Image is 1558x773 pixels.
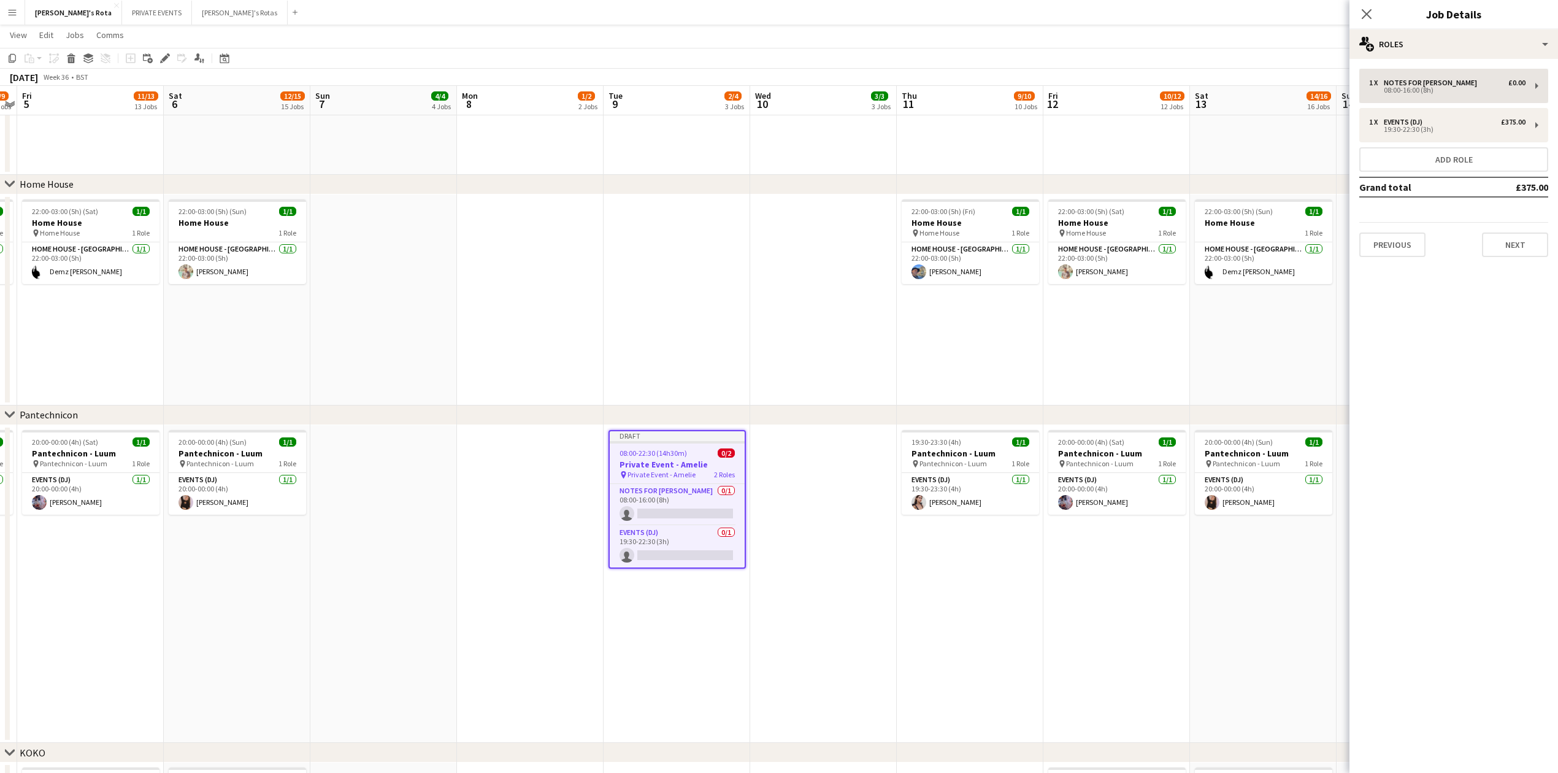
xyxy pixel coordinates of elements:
[1340,97,1356,111] span: 14
[1305,437,1322,447] span: 1/1
[32,437,98,447] span: 20:00-00:00 (4h) (Sat)
[1161,102,1184,111] div: 12 Jobs
[871,91,888,101] span: 3/3
[1048,217,1186,228] h3: Home House
[1011,459,1029,468] span: 1 Role
[1012,207,1029,216] span: 1/1
[1048,448,1186,459] h3: Pantechnicon - Luum
[1475,177,1548,197] td: £375.00
[1305,459,1322,468] span: 1 Role
[279,207,296,216] span: 1/1
[5,27,32,43] a: View
[169,430,306,515] div: 20:00-00:00 (4h) (Sun)1/1Pantechnicon - Luum Pantechnicon - Luum1 RoleEvents (DJ)1/120:00-00:00 (...
[1359,233,1426,257] button: Previous
[1158,459,1176,468] span: 1 Role
[1015,102,1037,111] div: 10 Jobs
[919,459,987,468] span: Pantechnicon - Luum
[132,437,150,447] span: 1/1
[132,459,150,468] span: 1 Role
[22,430,159,515] div: 20:00-00:00 (4h) (Sat)1/1Pantechnicon - Luum Pantechnicon - Luum1 RoleEvents (DJ)1/120:00-00:00 (...
[755,90,771,101] span: Wed
[610,526,745,567] app-card-role: Events (DJ)0/119:30-22:30 (3h)
[39,29,53,40] span: Edit
[610,484,745,526] app-card-role: Notes for [PERSON_NAME]0/108:00-16:00 (8h)
[1195,430,1332,515] div: 20:00-00:00 (4h) (Sun)1/1Pantechnicon - Luum Pantechnicon - Luum1 RoleEvents (DJ)1/120:00-00:00 (...
[620,448,687,458] span: 08:00-22:30 (14h30m)
[1359,147,1548,172] button: Add role
[1012,437,1029,447] span: 1/1
[1046,97,1058,111] span: 12
[1011,228,1029,237] span: 1 Role
[1341,90,1356,101] span: Sun
[22,90,32,101] span: Fri
[714,470,735,479] span: 2 Roles
[20,409,78,421] div: Pantechnicon
[20,178,74,190] div: Home House
[432,102,451,111] div: 4 Jobs
[278,228,296,237] span: 1 Role
[431,91,448,101] span: 4/4
[186,459,254,468] span: Pantechnicon - Luum
[1205,437,1273,447] span: 20:00-00:00 (4h) (Sun)
[1213,459,1280,468] span: Pantechnicon - Luum
[1369,79,1384,87] div: 1 x
[1305,228,1322,237] span: 1 Role
[40,228,80,237] span: Home House
[610,459,745,470] h3: Private Event - Amelie
[900,97,917,111] span: 11
[313,97,330,111] span: 7
[1159,207,1176,216] span: 1/1
[96,29,124,40] span: Comms
[1048,473,1186,515] app-card-role: Events (DJ)1/120:00-00:00 (4h)[PERSON_NAME]
[911,437,961,447] span: 19:30-23:30 (4h)
[1369,87,1525,93] div: 08:00-16:00 (8h)
[578,91,595,101] span: 1/2
[902,430,1039,515] app-job-card: 19:30-23:30 (4h)1/1Pantechnicon - Luum Pantechnicon - Luum1 RoleEvents (DJ)1/119:30-23:30 (4h)[PE...
[1048,430,1186,515] app-job-card: 20:00-00:00 (4h) (Sat)1/1Pantechnicon - Luum Pantechnicon - Luum1 RoleEvents (DJ)1/120:00-00:00 (...
[91,27,129,43] a: Comms
[1307,91,1331,101] span: 14/16
[1359,177,1475,197] td: Grand total
[911,207,975,216] span: 22:00-03:00 (5h) (Fri)
[20,97,32,111] span: 5
[460,97,478,111] span: 8
[1195,473,1332,515] app-card-role: Events (DJ)1/120:00-00:00 (4h)[PERSON_NAME]
[607,97,623,111] span: 9
[902,199,1039,284] app-job-card: 22:00-03:00 (5h) (Fri)1/1Home House Home House1 RoleHOME HOUSE - [GEOGRAPHIC_DATA]1/122:00-03:00 ...
[1048,199,1186,284] app-job-card: 22:00-03:00 (5h) (Sat)1/1Home House Home House1 RoleHOME HOUSE - [GEOGRAPHIC_DATA]1/122:00-03:00 ...
[608,90,623,101] span: Tue
[134,91,158,101] span: 11/13
[1369,118,1384,126] div: 1 x
[134,102,158,111] div: 13 Jobs
[32,207,98,216] span: 22:00-03:00 (5h) (Sat)
[169,90,182,101] span: Sat
[280,91,305,101] span: 12/15
[753,97,771,111] span: 10
[61,27,89,43] a: Jobs
[902,448,1039,459] h3: Pantechnicon - Luum
[169,217,306,228] h3: Home House
[462,90,478,101] span: Mon
[315,90,330,101] span: Sun
[178,437,247,447] span: 20:00-00:00 (4h) (Sun)
[725,102,744,111] div: 3 Jobs
[1160,91,1184,101] span: 10/12
[1066,459,1134,468] span: Pantechnicon - Luum
[608,430,746,569] div: Draft08:00-22:30 (14h30m)0/2Private Event - Amelie Private Event - Amelie2 RolesNotes for [PERSON...
[22,242,159,284] app-card-role: HOME HOUSE - [GEOGRAPHIC_DATA]1/122:00-03:00 (5h)Demz [PERSON_NAME]
[1482,233,1548,257] button: Next
[122,1,192,25] button: PRIVATE EVENTS
[40,459,107,468] span: Pantechnicon - Luum
[1058,207,1124,216] span: 22:00-03:00 (5h) (Sat)
[1369,126,1525,133] div: 19:30-22:30 (3h)
[22,199,159,284] app-job-card: 22:00-03:00 (5h) (Sat)1/1Home House Home House1 RoleHOME HOUSE - [GEOGRAPHIC_DATA]1/122:00-03:00 ...
[1195,90,1208,101] span: Sat
[1193,97,1208,111] span: 13
[169,199,306,284] app-job-card: 22:00-03:00 (5h) (Sun)1/1Home House1 RoleHOME HOUSE - [GEOGRAPHIC_DATA]1/122:00-03:00 (5h)[PERSON...
[1195,242,1332,284] app-card-role: HOME HOUSE - [GEOGRAPHIC_DATA]1/122:00-03:00 (5h)Demz [PERSON_NAME]
[1508,79,1525,87] div: £0.00
[1305,207,1322,216] span: 1/1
